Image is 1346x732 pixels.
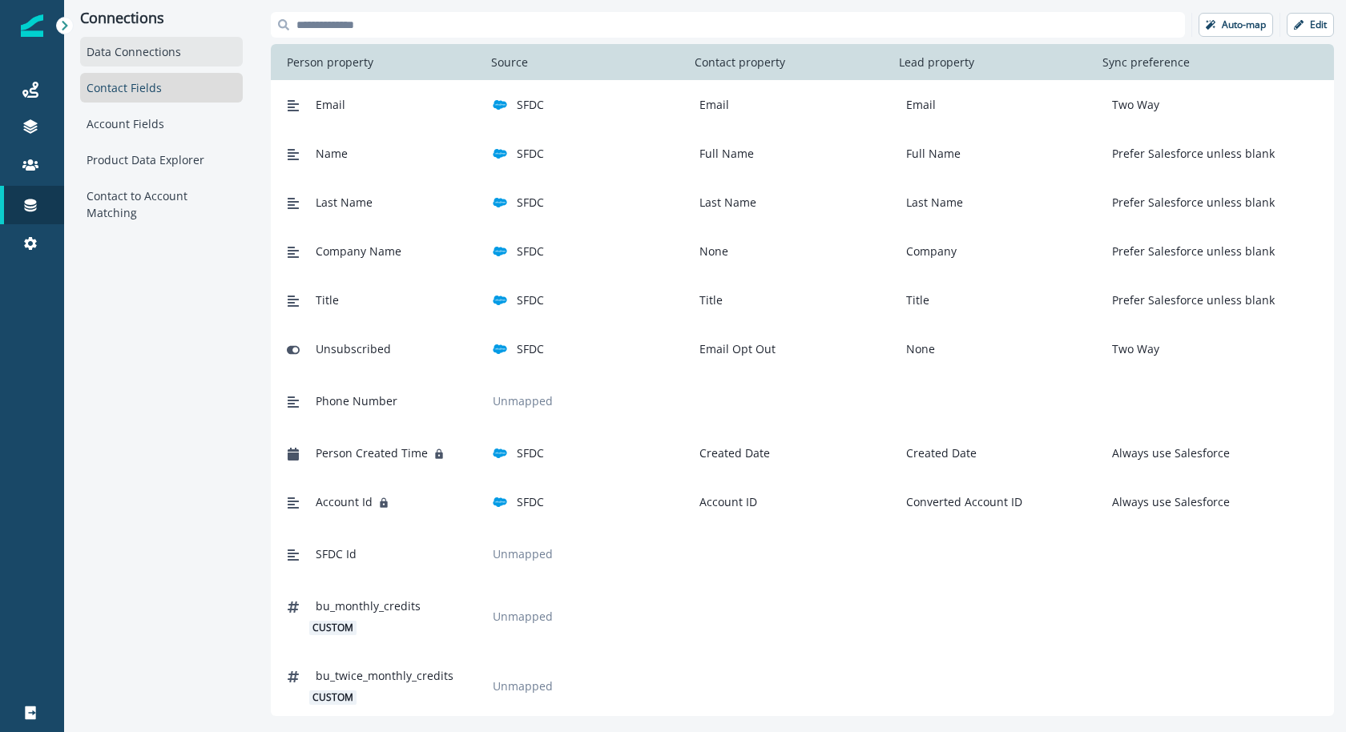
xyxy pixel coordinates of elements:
[493,98,507,112] img: salesforce
[1106,194,1275,211] p: Prefer Salesforce unless blank
[316,194,373,211] span: Last Name
[693,340,776,357] p: Email Opt Out
[316,667,453,684] span: bu_twice_monthly_credits
[1222,19,1266,30] p: Auto-map
[900,340,935,357] p: None
[316,145,348,162] span: Name
[485,54,534,70] p: Source
[517,194,544,211] p: SFDC
[493,495,507,509] img: salesforce
[517,493,544,510] p: SFDC
[517,145,544,162] p: SFDC
[493,195,507,210] img: salesforce
[80,145,243,175] div: Product Data Explorer
[316,545,357,562] span: SFDC Id
[80,10,243,27] p: Connections
[1310,19,1327,30] p: Edit
[688,54,792,70] p: Contact property
[517,340,544,357] p: SFDC
[316,340,391,357] span: Unsubscribed
[316,597,421,614] span: bu_monthly_credits
[517,292,544,308] p: SFDC
[693,292,723,308] p: Title
[900,444,977,461] p: Created Date
[316,96,345,113] span: Email
[693,194,756,211] p: Last Name
[1287,13,1334,37] button: Edit
[1106,493,1230,510] p: Always use Salesforce
[1096,54,1196,70] p: Sync preference
[486,678,559,694] p: Unmapped
[517,444,544,461] p: SFDC
[316,243,401,259] span: Company Name
[1106,243,1275,259] p: Prefer Salesforce unless blank
[486,608,559,625] p: Unmapped
[309,690,357,705] span: custom
[900,145,961,162] p: Full Name
[1106,444,1230,461] p: Always use Salesforce
[80,181,243,227] div: Contact to Account Matching
[1106,96,1159,113] p: Two Way
[493,147,507,161] img: salesforce
[693,444,770,461] p: Created Date
[316,444,428,461] span: Person Created Time
[493,342,507,356] img: salesforce
[1106,340,1159,357] p: Two Way
[493,446,507,461] img: salesforce
[1106,145,1275,162] p: Prefer Salesforce unless blank
[693,493,757,510] p: Account ID
[900,493,1022,510] p: Converted Account ID
[493,293,507,308] img: salesforce
[80,109,243,139] div: Account Fields
[693,145,754,162] p: Full Name
[693,96,729,113] p: Email
[900,96,936,113] p: Email
[693,243,728,259] p: None
[316,392,397,409] span: Phone Number
[517,243,544,259] p: SFDC
[309,621,357,635] span: custom
[493,244,507,259] img: salesforce
[316,292,339,308] span: Title
[900,243,957,259] p: Company
[21,14,43,37] img: Inflection
[893,54,981,70] p: Lead property
[1199,13,1273,37] button: Auto-map
[486,545,559,562] p: Unmapped
[517,96,544,113] p: SFDC
[316,493,373,510] span: Account Id
[1106,292,1275,308] p: Prefer Salesforce unless blank
[900,292,929,308] p: Title
[486,392,559,409] p: Unmapped
[80,37,243,66] div: Data Connections
[900,194,963,211] p: Last Name
[280,54,380,70] p: Person property
[80,73,243,103] div: Contact Fields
